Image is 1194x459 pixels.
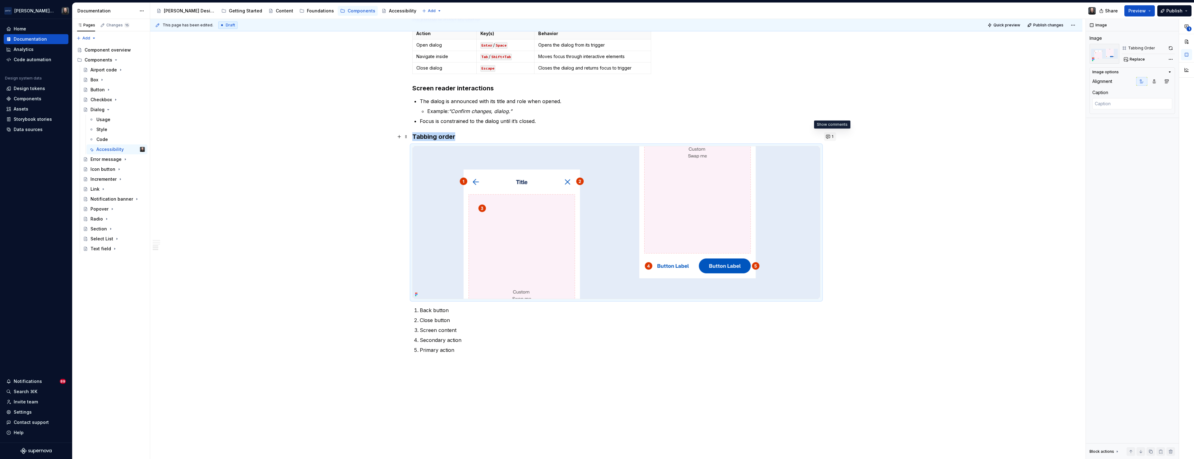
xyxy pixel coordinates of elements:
div: Pages [77,23,95,28]
a: Invite team [4,397,68,407]
p: / [480,42,530,48]
a: Radio [81,214,147,224]
a: Select List [81,234,147,244]
a: Data sources [4,125,68,134]
a: Airport code [81,65,147,75]
a: Style [86,125,147,134]
div: Block actions [1090,447,1120,456]
p: Close button [420,316,820,324]
p: Moves focus through interactive elements [538,53,647,60]
a: Error message [81,154,147,164]
div: Alignment [1092,78,1112,84]
p: Navigate inside [416,53,473,60]
span: Replace [1130,57,1145,62]
span: Preview [1128,8,1146,14]
p: Opens the dialog from its trigger [538,42,647,48]
button: Add [75,34,98,43]
div: Image options [1092,70,1119,75]
p: Secondary action [420,336,820,344]
div: Icon button [90,166,115,172]
span: 15 [124,23,130,28]
p: The dialog is announced with its title and role when opened. [420,98,820,105]
button: Help [4,428,68,438]
div: Code [96,136,108,143]
div: Invite team [14,399,38,405]
a: Text field [81,244,147,254]
button: 1 [824,132,836,141]
div: Design system data [5,76,42,81]
button: Search ⌘K [4,387,68,397]
div: Settings [14,409,32,415]
div: Contact support [14,419,49,425]
div: Block actions [1090,449,1114,454]
div: Help [14,429,24,436]
a: Settings [4,407,68,417]
code: Space [495,42,507,49]
span: This page has been edited. [163,23,213,28]
button: Replace [1122,55,1148,64]
div: Caption [1092,89,1108,96]
a: Home [4,24,68,34]
div: Component overview [85,47,131,53]
a: Component overview [75,45,147,55]
button: Share [1096,5,1122,16]
a: Accessibility [379,6,419,16]
code: Tab [480,54,489,60]
div: Tabbing Order [1128,46,1155,51]
div: [PERSON_NAME] Airlines [14,8,54,14]
img: Teunis Vorsteveld [62,7,69,15]
span: Quick preview [993,23,1020,28]
img: Teunis Vorsteveld [140,147,145,152]
div: Incrementer [90,176,117,182]
a: Getting Started [219,6,265,16]
a: Section [81,224,147,234]
button: Publish changes [1025,21,1066,30]
div: Documentation [77,8,136,14]
div: Checkbox [90,97,112,103]
svg: Supernova Logo [21,448,52,454]
a: Icon button [81,164,147,174]
div: Show comments [814,120,850,129]
code: Escape [480,65,495,72]
p: Key(s) [480,30,530,37]
div: Design tokens [14,85,45,92]
a: Checkbox [81,95,147,105]
div: Error message [90,156,122,162]
div: Box [90,77,98,83]
span: 1 [832,134,833,139]
button: Contact support [4,417,68,427]
div: Search ⌘K [14,389,37,395]
span: Publish changes [1033,23,1063,28]
div: Accessibility [96,146,124,152]
span: Add [82,36,90,41]
div: Foundations [307,8,334,14]
p: Back button [420,307,820,314]
img: f0306bc8-3074-41fb-b11c-7d2e8671d5eb.png [4,7,12,15]
div: Code automation [14,57,51,63]
p: Closes the dialog and returns focus to trigger [538,65,647,71]
p: Open dialog [416,42,473,48]
em: “Confirm changes, dialog.” [449,108,512,114]
button: Preview [1124,5,1155,16]
p: Action [416,30,473,37]
a: Incrementer [81,174,147,184]
strong: Screen reader interactions [412,84,494,92]
div: Image [1090,35,1102,41]
div: Components [348,8,375,14]
a: Popover [81,204,147,214]
a: Notification banner [81,194,147,204]
button: Publish [1157,5,1192,16]
div: Button [90,87,105,93]
div: Usage [96,116,110,123]
div: Assets [14,106,28,112]
div: Style [96,126,107,133]
button: Notifications89 [4,376,68,386]
div: Components [14,96,41,102]
span: Draft [226,23,235,28]
a: Button [81,85,147,95]
div: Page tree [154,5,419,17]
div: Storybook stories [14,116,52,122]
a: Assets [4,104,68,114]
div: Data sources [14,126,43,133]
